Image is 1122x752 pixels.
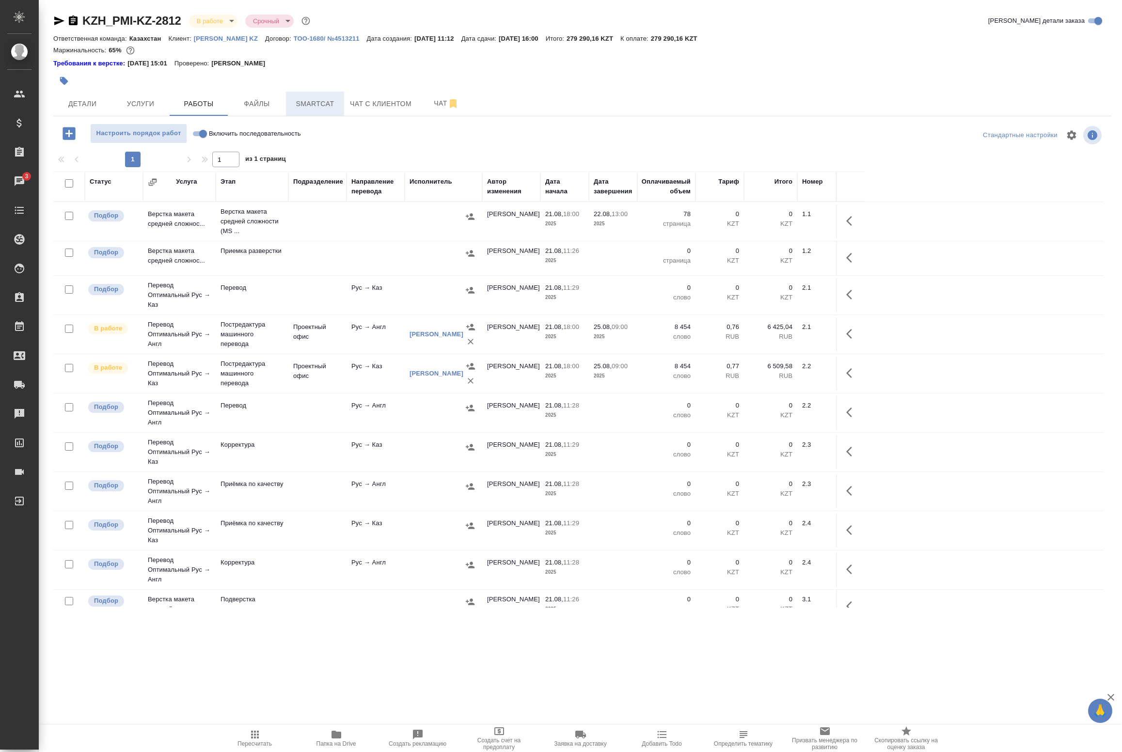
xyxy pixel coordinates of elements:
button: Удалить [463,334,478,349]
button: Назначить [463,440,477,454]
div: 2.1 [802,322,831,332]
p: 21.08, [545,247,563,254]
p: 21.08, [545,441,563,448]
p: 2025 [594,332,632,342]
p: 0 [749,283,792,293]
button: Здесь прячутся важные кнопки [840,401,864,424]
td: Перевод Оптимальный Рус → Каз [143,276,216,314]
p: Дата сдачи: [461,35,499,42]
p: KZT [749,450,792,459]
p: KZT [700,450,739,459]
p: 09:00 [612,323,628,330]
p: KZT [749,604,792,614]
p: 65% [109,47,124,54]
td: [PERSON_NAME] [482,474,540,508]
span: Создать рекламацию [389,740,446,747]
span: Заявка на доставку [554,740,606,747]
p: 0,77 [700,361,739,371]
p: Подбор [94,481,118,490]
p: 6 509,58 [749,361,792,371]
p: 0 [749,440,792,450]
div: split button [980,128,1060,143]
td: Перевод Оптимальный Рус → Каз [143,511,216,550]
p: Подбор [94,520,118,530]
button: Здесь прячутся важные кнопки [840,479,864,502]
p: KZT [749,528,792,538]
p: 0 [749,479,792,489]
div: Можно подбирать исполнителей [87,595,138,608]
td: [PERSON_NAME] [482,357,540,391]
div: Можно подбирать исполнителей [87,518,138,532]
td: Верстка макета средней сложнос... [143,590,216,624]
button: Создать рекламацию [377,725,458,752]
span: Чат [423,97,470,110]
div: 2.3 [802,440,831,450]
div: 2.4 [802,518,831,528]
button: Здесь прячутся важные кнопки [840,361,864,385]
p: RUB [700,332,739,342]
button: Удалить [463,374,478,388]
p: Подбор [94,441,118,451]
p: 0 [642,479,691,489]
p: 0 [642,401,691,410]
button: Доп статусы указывают на важность/срочность заказа [300,15,312,27]
p: 0 [642,246,691,256]
span: Пересчитать [237,740,272,747]
p: 13:00 [612,210,628,218]
td: Рус → Англ [347,396,405,430]
p: 22.08, [594,210,612,218]
p: Дата создания: [367,35,414,42]
p: 0 [749,246,792,256]
div: Исполнитель выполняет работу [87,361,138,375]
p: [DATE] 15:01 [127,59,174,68]
td: Перевод Оптимальный Рус → Англ [143,550,216,589]
p: 0 [749,401,792,410]
p: 11:26 [563,595,579,603]
td: Перевод Оптимальный Рус → Каз [143,433,216,471]
div: В работе [245,15,294,28]
p: В работе [94,324,122,333]
span: Папка на Drive [316,740,356,747]
p: слово [642,489,691,499]
button: Настроить порядок работ [90,124,187,143]
p: 0 [642,518,691,528]
div: Тариф [718,177,739,187]
button: Назначить [463,283,477,298]
div: 3.1 [802,595,831,604]
p: страница [642,219,691,229]
p: Подбор [94,211,118,220]
p: 21.08, [545,519,563,527]
p: 09:00 [612,362,628,370]
p: Верстка макета средней сложности (MS ... [221,207,284,236]
span: 🙏 [1092,701,1108,721]
p: Приёмка по качеству [221,479,284,489]
td: [PERSON_NAME] [482,278,540,312]
td: [PERSON_NAME] [482,204,540,238]
div: Можно подбирать исполнителей [87,479,138,492]
td: Рус → Англ [347,317,405,351]
button: Сгруппировать [148,177,158,187]
p: 0,76 [700,322,739,332]
button: Скопировать ссылку на оценку заказа [866,725,947,752]
td: Рус → Англ [347,474,405,508]
p: 0 [700,558,739,567]
span: Smartcat [292,98,338,110]
p: Приемка разверстки [221,246,284,256]
p: KZT [749,489,792,499]
p: 2025 [545,528,584,538]
span: Призвать менеджера по развитию [790,737,860,751]
p: 0 [700,401,739,410]
svg: Отписаться [447,98,459,110]
p: 21.08, [545,480,563,487]
div: Подразделение [293,177,343,187]
p: KZT [749,293,792,302]
td: [PERSON_NAME] [482,514,540,548]
div: Направление перевода [351,177,400,196]
p: KZT [749,219,792,229]
div: Дата начала [545,177,584,196]
p: 11:29 [563,284,579,291]
button: Призвать менеджера по развитию [784,725,866,752]
button: Назначить [463,518,477,533]
td: [PERSON_NAME] [482,241,540,275]
p: страница [642,604,691,614]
